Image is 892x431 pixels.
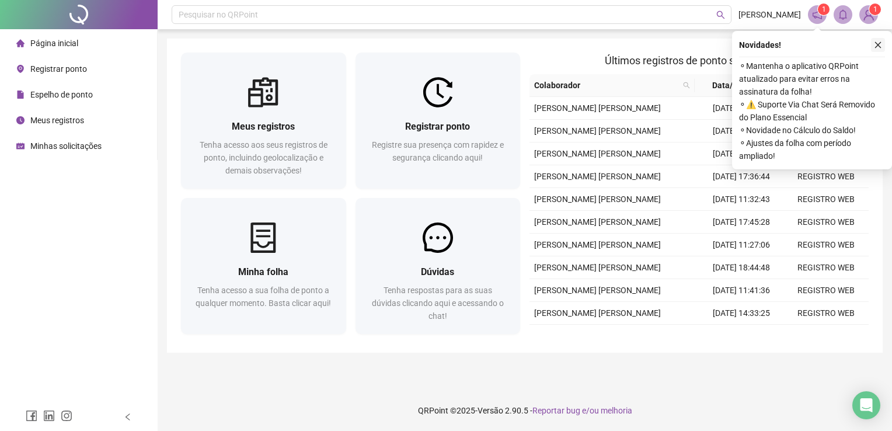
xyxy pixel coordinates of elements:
span: Versão [478,406,503,415]
span: ⚬ ⚠️ Suporte Via Chat Será Removido do Plano Essencial [739,98,885,124]
span: Colaborador [534,79,678,92]
td: [DATE] 11:32:43 [699,188,784,211]
td: REGISTRO WEB [784,211,869,234]
span: instagram [61,410,72,422]
div: Open Intercom Messenger [852,391,880,419]
span: Registre sua presença com rapidez e segurança clicando aqui! [372,140,504,162]
span: Data/Hora [699,79,763,92]
span: search [716,11,725,19]
span: [PERSON_NAME] [PERSON_NAME] [534,240,661,249]
td: REGISTRO WEB [784,302,869,325]
td: REGISTRO WEB [784,165,869,188]
span: Página inicial [30,39,78,48]
footer: QRPoint © 2025 - 2.90.5 - [158,390,892,431]
span: search [683,82,690,89]
span: close [874,41,882,49]
img: 88759 [860,6,877,23]
a: Meus registrosTenha acesso aos seus registros de ponto, incluindo geolocalização e demais observa... [181,53,346,189]
td: [DATE] 18:44:48 [699,256,784,279]
span: [PERSON_NAME] [PERSON_NAME] [534,308,661,318]
td: REGISTRO WEB [784,256,869,279]
td: [DATE] 11:41:36 [699,279,784,302]
th: Data/Hora [695,74,777,97]
td: REGISTRO WEB [784,188,869,211]
td: [DATE] 17:36:44 [699,165,784,188]
span: [PERSON_NAME] [PERSON_NAME] [534,217,661,227]
span: Espelho de ponto [30,90,93,99]
span: Registrar ponto [405,121,470,132]
span: notification [812,9,823,20]
td: [DATE] 10:01:55 [699,142,784,165]
span: Minhas solicitações [30,141,102,151]
span: [PERSON_NAME] [PERSON_NAME] [534,172,661,181]
td: REGISTRO WEB [784,325,869,347]
span: Dúvidas [421,266,454,277]
td: [DATE] 13:21:19 [699,97,784,120]
span: clock-circle [16,116,25,124]
span: Tenha acesso a sua folha de ponto a qualquer momento. Basta clicar aqui! [196,286,331,308]
span: [PERSON_NAME] [PERSON_NAME] [534,126,661,135]
span: [PERSON_NAME] [PERSON_NAME] [534,149,661,158]
td: [DATE] 11:27:06 [699,234,784,256]
sup: 1 [818,4,830,15]
span: Registrar ponto [30,64,87,74]
span: ⚬ Mantenha o aplicativo QRPoint atualizado para evitar erros na assinatura da folha! [739,60,885,98]
a: Registrar pontoRegistre sua presença com rapidez e segurança clicando aqui! [356,53,521,189]
span: Meus registros [30,116,84,125]
span: environment [16,65,25,73]
span: ⚬ Ajustes da folha com período ampliado! [739,137,885,162]
span: 1 [822,5,826,13]
span: left [124,413,132,421]
span: [PERSON_NAME] [PERSON_NAME] [534,103,661,113]
span: Meus registros [232,121,295,132]
span: Novidades ! [739,39,781,51]
span: Minha folha [238,266,288,277]
span: search [681,77,692,94]
sup: Atualize o seu contato no menu Meus Dados [869,4,881,15]
td: REGISTRO WEB [784,234,869,256]
a: Minha folhaTenha acesso a sua folha de ponto a qualquer momento. Basta clicar aqui! [181,198,346,334]
span: [PERSON_NAME] [738,8,801,21]
span: [PERSON_NAME] [PERSON_NAME] [534,194,661,204]
span: linkedin [43,410,55,422]
td: [DATE] 17:45:28 [699,211,784,234]
span: home [16,39,25,47]
span: [PERSON_NAME] [PERSON_NAME] [534,286,661,295]
td: [DATE] 08:47:09 [699,325,784,347]
span: ⚬ Novidade no Cálculo do Saldo! [739,124,885,137]
span: schedule [16,142,25,150]
span: 1 [873,5,877,13]
span: [PERSON_NAME] [PERSON_NAME] [534,263,661,272]
span: Tenha respostas para as suas dúvidas clicando aqui e acessando o chat! [372,286,504,321]
span: Últimos registros de ponto sincronizados [605,54,793,67]
td: [DATE] 14:33:25 [699,302,784,325]
span: Tenha acesso aos seus registros de ponto, incluindo geolocalização e demais observações! [200,140,327,175]
span: bell [838,9,848,20]
span: facebook [26,410,37,422]
span: file [16,91,25,99]
span: Reportar bug e/ou melhoria [532,406,632,415]
td: [DATE] 12:10:02 [699,120,784,142]
a: DúvidasTenha respostas para as suas dúvidas clicando aqui e acessando o chat! [356,198,521,334]
td: REGISTRO WEB [784,279,869,302]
